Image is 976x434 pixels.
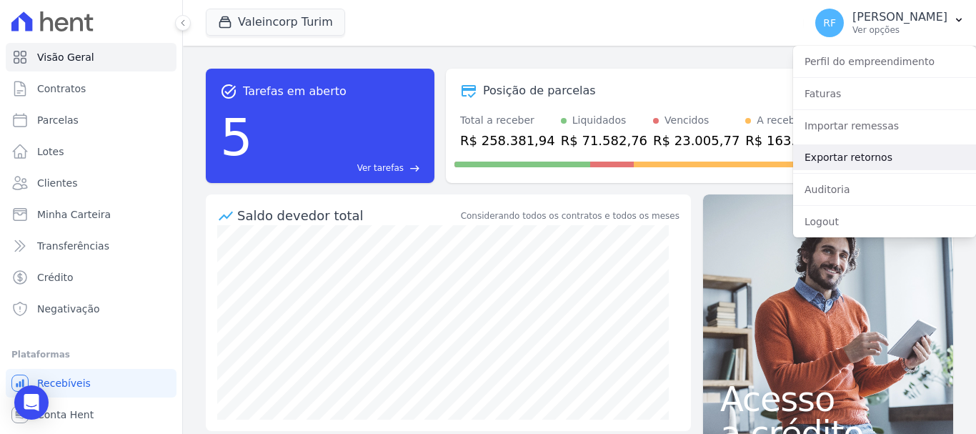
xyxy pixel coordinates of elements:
[757,113,805,128] div: A receber
[6,74,176,103] a: Contratos
[37,408,94,422] span: Conta Hent
[460,113,555,128] div: Total a receber
[6,263,176,292] a: Crédito
[14,385,49,420] div: Open Intercom Messenger
[220,83,237,100] span: task_alt
[237,206,458,225] div: Saldo devedor total
[37,270,74,285] span: Crédito
[793,81,976,107] a: Faturas
[793,49,976,74] a: Perfil do empreendimento
[6,43,176,71] a: Visão Geral
[6,400,176,429] a: Conta Hent
[793,177,976,202] a: Auditoria
[6,369,176,398] a: Recebíveis
[220,100,253,174] div: 5
[37,50,94,64] span: Visão Geral
[357,162,404,174] span: Ver tarefas
[804,3,976,43] button: RF [PERSON_NAME] Ver opções
[852,24,947,36] p: Ver opções
[460,131,555,150] div: R$ 258.381,94
[720,382,936,416] span: Acesso
[206,9,345,36] button: Valeincorp Turim
[6,169,176,197] a: Clientes
[6,200,176,229] a: Minha Carteira
[37,144,64,159] span: Lotes
[6,137,176,166] a: Lotes
[852,10,947,24] p: [PERSON_NAME]
[461,209,679,222] div: Considerando todos os contratos e todos os meses
[823,18,836,28] span: RF
[572,113,627,128] div: Liquidados
[793,113,976,139] a: Importar remessas
[37,207,111,222] span: Minha Carteira
[409,163,420,174] span: east
[653,131,740,150] div: R$ 23.005,77
[37,82,86,96] span: Contratos
[664,113,709,128] div: Vencidos
[259,162,420,174] a: Ver tarefas east
[745,131,840,150] div: R$ 163.793,41
[37,302,100,316] span: Negativação
[11,346,171,363] div: Plataformas
[483,82,596,99] div: Posição de parcelas
[793,144,976,170] a: Exportar retornos
[37,176,77,190] span: Clientes
[37,239,109,253] span: Transferências
[243,83,347,100] span: Tarefas em aberto
[37,113,79,127] span: Parcelas
[793,209,976,235] a: Logout
[561,131,647,150] div: R$ 71.582,76
[37,376,91,390] span: Recebíveis
[6,295,176,323] a: Negativação
[6,232,176,260] a: Transferências
[6,106,176,134] a: Parcelas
